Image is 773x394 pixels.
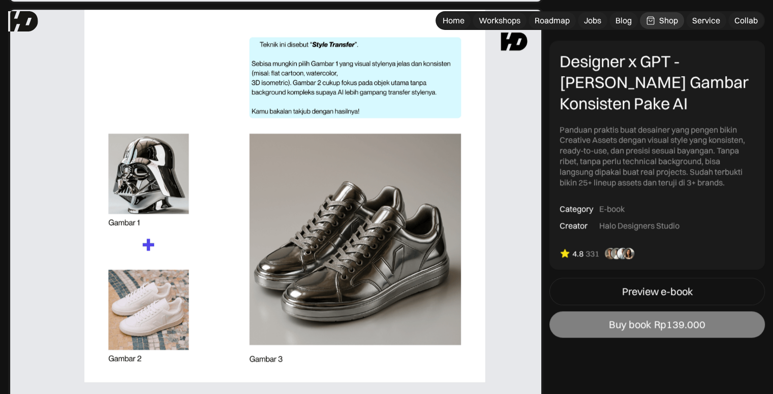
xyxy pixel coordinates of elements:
[599,204,625,215] div: E-book
[535,15,570,26] div: Roadmap
[560,204,593,215] div: Category
[549,278,765,305] a: Preview e-book
[572,248,583,259] div: 4.8
[437,12,471,29] a: Home
[479,15,520,26] div: Workshops
[728,12,764,29] a: Collab
[529,12,576,29] a: Roadmap
[578,12,607,29] a: Jobs
[585,248,599,259] div: 331
[640,12,684,29] a: Shop
[599,220,679,231] div: Halo Designers Studio
[692,15,720,26] div: Service
[609,12,638,29] a: Blog
[734,15,758,26] div: Collab
[622,285,693,298] div: Preview e-book
[473,12,527,29] a: Workshops
[443,15,465,26] div: Home
[584,15,601,26] div: Jobs
[549,311,765,338] a: Buy bookRp139.000
[659,15,678,26] div: Shop
[560,220,588,231] div: Creator
[654,318,705,331] div: Rp139.000
[560,51,755,114] div: Designer x GPT - [PERSON_NAME] Gambar Konsisten Pake AI
[615,15,632,26] div: Blog
[686,12,726,29] a: Service
[560,124,755,188] div: Panduan praktis buat desainer yang pengen bikin Creative Assets dengan visual style yang konsiste...
[609,318,651,331] div: Buy book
